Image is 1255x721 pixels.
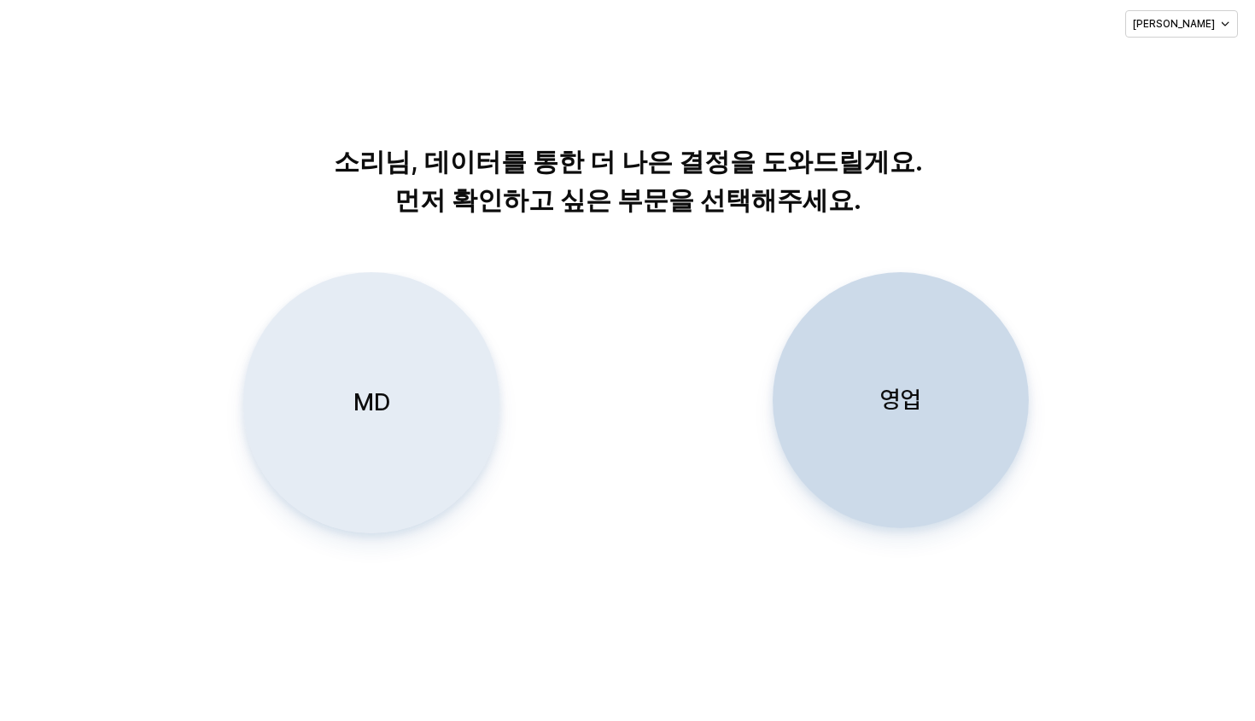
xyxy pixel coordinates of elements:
[773,272,1029,528] button: 영업
[243,272,499,533] button: MD
[192,142,1064,219] p: 소리님, 데이터를 통한 더 나은 결정을 도와드릴게요. 먼저 확인하고 싶은 부문을 선택해주세요.
[1125,10,1238,38] button: [PERSON_NAME]
[880,384,921,416] p: 영업
[353,387,390,418] p: MD
[1133,17,1215,31] p: [PERSON_NAME]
